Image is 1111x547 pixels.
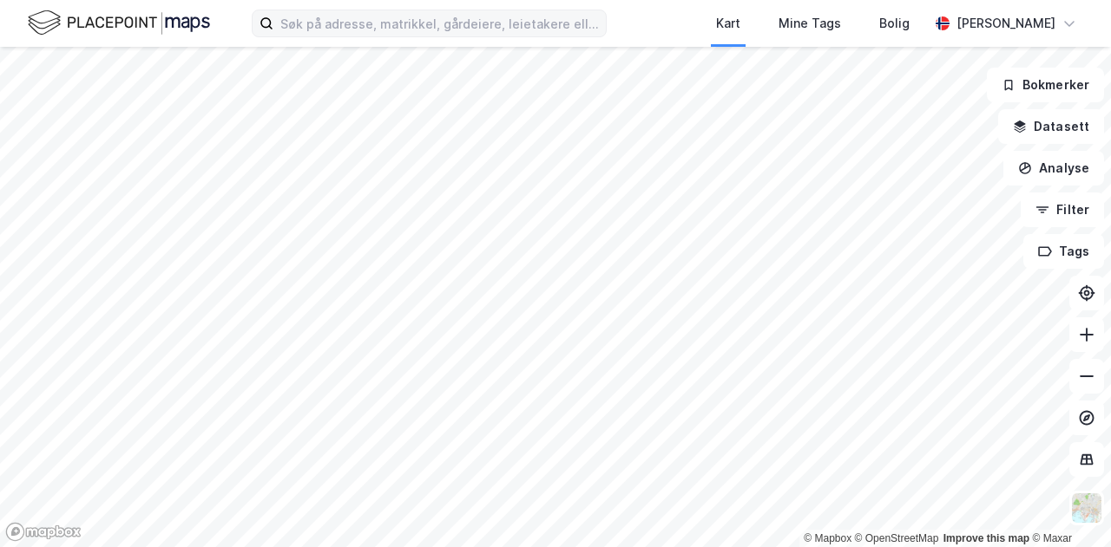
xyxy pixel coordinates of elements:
[273,10,606,36] input: Søk på adresse, matrikkel, gårdeiere, leietakere eller personer
[716,13,740,34] div: Kart
[1024,464,1111,547] iframe: Chat Widget
[957,13,1055,34] div: [PERSON_NAME]
[28,8,210,38] img: logo.f888ab2527a4732fd821a326f86c7f29.svg
[779,13,841,34] div: Mine Tags
[879,13,910,34] div: Bolig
